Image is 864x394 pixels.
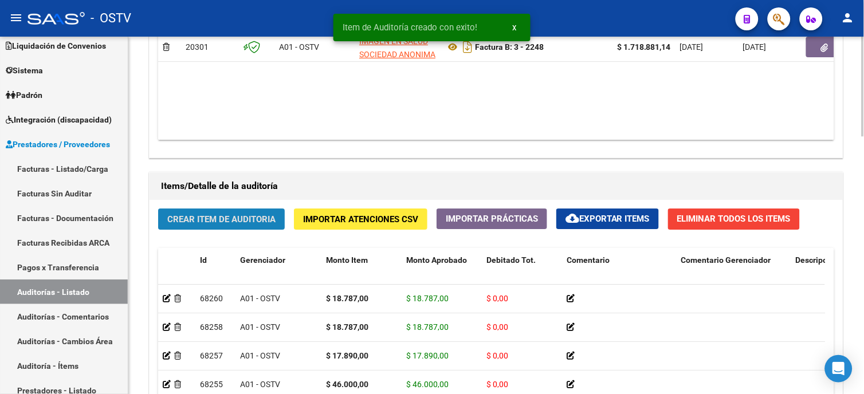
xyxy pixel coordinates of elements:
[240,322,280,332] span: A01 - OSTV
[200,322,223,332] span: 68258
[326,351,368,360] strong: $ 17.890,00
[668,208,800,230] button: Eliminar Todos los Items
[406,380,449,389] span: $ 46.000,00
[167,214,276,224] span: Crear Item de Auditoria
[303,214,418,224] span: Importar Atenciones CSV
[91,6,131,31] span: - OSTV
[195,248,235,298] datatable-header-cell: Id
[9,11,23,25] mat-icon: menu
[240,351,280,360] span: A01 - OSTV
[825,355,853,383] div: Open Intercom Messenger
[556,208,659,229] button: Exportar Items
[279,42,319,52] span: A01 - OSTV
[294,208,427,230] button: Importar Atenciones CSV
[6,89,42,101] span: Padrón
[6,138,110,151] span: Prestadores / Proveedores
[200,255,207,265] span: Id
[6,40,106,52] span: Liquidación de Convenios
[617,42,671,52] strong: $ 1.718.881,14
[565,211,579,225] mat-icon: cloud_download
[486,255,536,265] span: Debitado Tot.
[567,255,610,265] span: Comentario
[513,22,517,33] span: x
[326,294,368,303] strong: $ 18.787,00
[200,380,223,389] span: 68255
[6,64,43,77] span: Sistema
[677,214,791,224] span: Eliminar Todos los Items
[200,351,223,360] span: 68257
[446,214,538,224] span: Importar Prácticas
[343,22,477,33] span: Item de Auditoría creado con exito!
[677,248,791,298] datatable-header-cell: Comentario Gerenciador
[406,322,449,332] span: $ 18.787,00
[565,214,650,224] span: Exportar Items
[406,351,449,360] span: $ 17.890,00
[486,351,508,360] span: $ 0,00
[486,380,508,389] span: $ 0,00
[200,294,223,303] span: 68260
[402,248,482,298] datatable-header-cell: Monto Aprobado
[406,294,449,303] span: $ 18.787,00
[240,255,285,265] span: Gerenciador
[326,380,368,389] strong: $ 46.000,00
[326,255,368,265] span: Monto Item
[796,255,839,265] span: Descripción
[681,255,771,265] span: Comentario Gerenciador
[482,248,562,298] datatable-header-cell: Debitado Tot.
[437,208,547,229] button: Importar Prácticas
[158,208,285,230] button: Crear Item de Auditoria
[161,177,831,195] h1: Items/Detalle de la auditoría
[504,17,526,38] button: x
[240,380,280,389] span: A01 - OSTV
[841,11,855,25] mat-icon: person
[486,322,508,332] span: $ 0,00
[240,294,280,303] span: A01 - OSTV
[321,248,402,298] datatable-header-cell: Monto Item
[406,255,467,265] span: Monto Aprobado
[6,113,112,126] span: Integración (discapacidad)
[680,42,704,52] span: [DATE]
[186,42,209,52] span: 20301
[562,248,677,298] datatable-header-cell: Comentario
[326,322,368,332] strong: $ 18.787,00
[743,42,767,52] span: [DATE]
[235,248,321,298] datatable-header-cell: Gerenciador
[486,294,508,303] span: $ 0,00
